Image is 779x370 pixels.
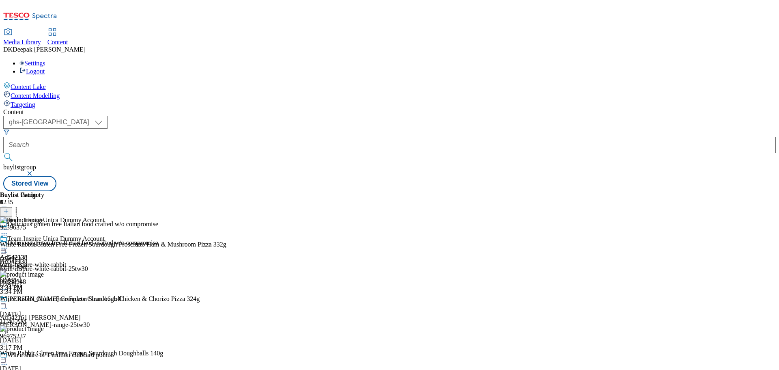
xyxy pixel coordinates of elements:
a: Content [47,29,68,46]
input: Search [3,137,776,153]
span: Targeting [11,101,35,108]
a: Media Library [3,29,41,46]
span: Content Modelling [11,92,60,99]
span: Content [47,39,68,45]
a: Content Lake [3,82,776,91]
a: Logout [19,68,45,75]
span: Content Lake [11,83,46,90]
span: buylistgroup [3,164,36,171]
a: Content Modelling [3,91,776,100]
span: Deepak [PERSON_NAME] [13,46,86,53]
a: Settings [19,60,45,67]
button: Stored View [3,176,56,191]
a: Targeting [3,100,776,108]
svg: Search Filters [3,129,10,135]
span: Media Library [3,39,41,45]
div: Content [3,108,776,116]
span: DK [3,46,13,53]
